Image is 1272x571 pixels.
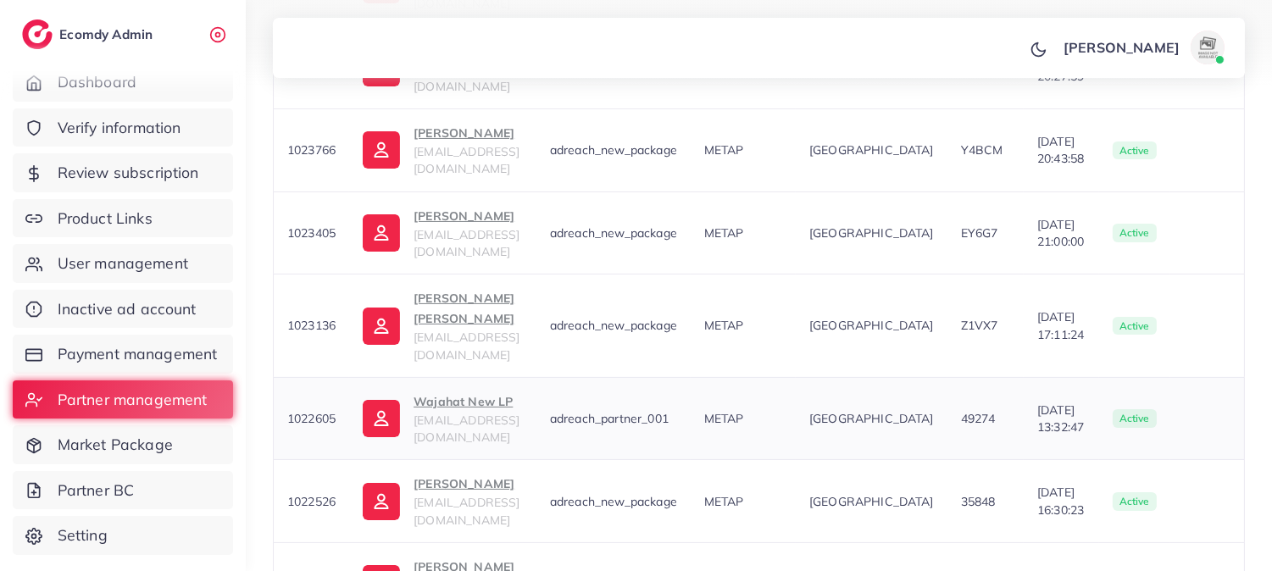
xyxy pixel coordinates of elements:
a: Market Package [13,425,233,464]
span: [EMAIL_ADDRESS][DOMAIN_NAME] [414,413,519,445]
span: [GEOGRAPHIC_DATA] [809,141,934,158]
a: Partner BC [13,471,233,510]
span: Setting [58,524,108,546]
span: METAP [704,225,744,241]
span: 1023405 [287,225,336,241]
span: Y4BCM [961,142,1003,158]
a: Product Links [13,199,233,238]
img: avatar [1191,30,1225,64]
span: [EMAIL_ADDRESS][DOMAIN_NAME] [414,495,519,527]
a: Review subscription [13,153,233,192]
span: adreach_partner_001 [550,411,669,426]
p: [PERSON_NAME] [414,474,523,494]
span: 1022605 [287,411,336,426]
img: ic-user-info.36bf1079.svg [363,214,400,252]
a: Inactive ad account [13,290,233,329]
span: [DATE] 17:11:24 [1037,308,1086,343]
a: [PERSON_NAME][EMAIL_ADDRESS][DOMAIN_NAME] [363,123,523,178]
p: [PERSON_NAME] [414,123,523,143]
span: active [1113,492,1157,511]
a: Wajahat New LP[EMAIL_ADDRESS][DOMAIN_NAME] [363,391,523,446]
span: 49274 [961,411,996,426]
span: adreach_new_package [550,142,677,158]
img: ic-user-info.36bf1079.svg [363,400,400,437]
span: Dashboard [58,71,136,93]
img: logo [22,19,53,49]
span: [EMAIL_ADDRESS][DOMAIN_NAME] [414,330,519,362]
a: Verify information [13,108,233,147]
span: METAP [704,318,744,333]
span: active [1113,224,1157,242]
a: [PERSON_NAME]avatar [1054,30,1231,64]
a: [PERSON_NAME] [PERSON_NAME][EMAIL_ADDRESS][DOMAIN_NAME] [363,288,523,363]
span: METAP [704,411,744,426]
span: [DATE] 21:00:00 [1037,216,1086,251]
a: [PERSON_NAME][EMAIL_ADDRESS][DOMAIN_NAME] [363,206,523,261]
span: 1023766 [287,142,336,158]
a: logoEcomdy Admin [22,19,157,49]
span: Partner management [58,389,208,411]
span: active [1113,409,1157,428]
span: adreach_new_package [550,318,677,333]
span: Market Package [58,434,173,456]
a: [PERSON_NAME][EMAIL_ADDRESS][DOMAIN_NAME] [363,474,523,529]
span: EY6G7 [961,225,998,241]
a: Partner management [13,380,233,419]
span: [DATE] 20:43:58 [1037,133,1086,168]
span: Z1VX7 [961,318,998,333]
span: active [1113,317,1157,335]
span: Review subscription [58,162,199,184]
span: [DATE] 16:30:23 [1037,484,1086,518]
img: ic-user-info.36bf1079.svg [363,483,400,520]
span: [GEOGRAPHIC_DATA] [809,317,934,334]
a: Payment management [13,335,233,374]
span: [GEOGRAPHIC_DATA] [809,410,934,427]
a: Setting [13,516,233,555]
span: adreach_new_package [550,225,677,241]
a: User management [13,244,233,283]
span: Partner BC [58,480,135,502]
span: [DATE] 13:32:47 [1037,402,1086,436]
h2: Ecomdy Admin [59,26,157,42]
span: adreach_new_package [550,494,677,509]
p: [PERSON_NAME] [PERSON_NAME] [414,288,523,329]
span: [EMAIL_ADDRESS][DOMAIN_NAME] [414,227,519,259]
span: 1022526 [287,494,336,509]
span: 35848 [961,494,996,509]
span: METAP [704,494,744,509]
p: Wajahat New LP [414,391,523,412]
span: Verify information [58,117,181,139]
span: [EMAIL_ADDRESS][DOMAIN_NAME] [414,144,519,176]
span: 1023136 [287,318,336,333]
span: [GEOGRAPHIC_DATA] [809,225,934,241]
span: User management [58,252,188,274]
span: Payment management [58,343,218,365]
span: [GEOGRAPHIC_DATA] [809,493,934,510]
span: [EMAIL_ADDRESS][DOMAIN_NAME] [414,61,519,93]
p: [PERSON_NAME] [414,206,523,226]
span: Product Links [58,208,153,230]
img: ic-user-info.36bf1079.svg [363,308,400,345]
span: Inactive ad account [58,298,197,320]
p: [PERSON_NAME] [1064,37,1180,58]
a: Dashboard [13,63,233,102]
span: active [1113,141,1157,160]
span: METAP [704,142,744,158]
img: ic-user-info.36bf1079.svg [363,131,400,169]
